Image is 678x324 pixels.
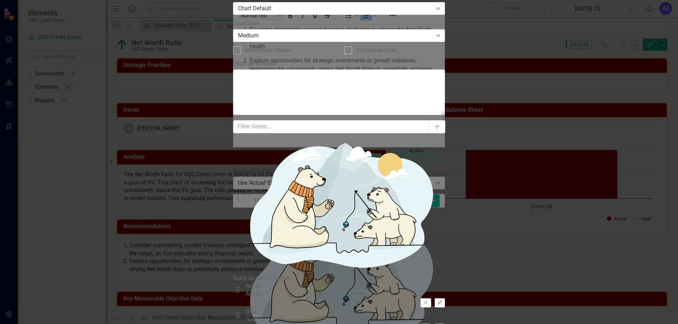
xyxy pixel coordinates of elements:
div: Goal [246,307,257,316]
label: Chart Size [233,19,445,27]
p: Consider maintaining current financial strategies to ensure the Net Worth Ratio remains stable ab... [16,2,209,27]
label: Chart Description [233,60,445,68]
p: Explore opportunities for strategic investments or growth initiatives, leveraging the consistentl... [16,33,209,58]
p: The Net Worth Ratio for USC Credit Union in [DATE] is 10.2%, maintaining an "Above Target" status... [2,2,209,44]
div: Medium [238,31,433,39]
div: Chart Default [238,5,433,13]
div: Sorry, no results found. [233,274,445,282]
div: Actual [246,282,262,290]
div: Transpose Axes [356,47,397,55]
div: Interpolate Values [245,47,292,55]
div: Goal [246,316,257,324]
img: No results found [233,133,445,274]
input: Filter Series... [233,120,430,133]
div: Actual [246,290,262,298]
